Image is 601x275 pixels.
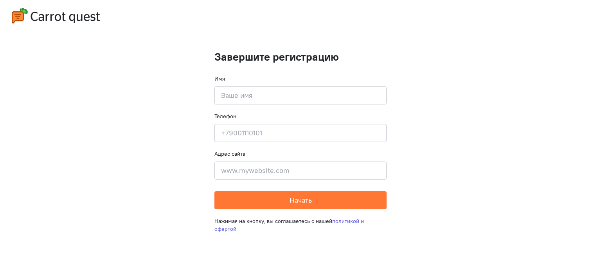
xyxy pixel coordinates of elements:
[214,162,387,180] input: www.mywebsite.com
[290,196,312,205] span: Начать
[214,51,387,63] h1: Завершите регистрацию
[214,217,364,232] a: политикой и офертой
[214,191,387,209] button: Начать
[214,124,387,142] input: +79001110101
[214,112,236,120] label: Телефон
[214,209,387,241] div: Нажимая на кнопку, вы соглашаетесь с нашей
[214,150,245,158] label: Адрес сайта
[12,8,100,23] img: carrot-quest-logo.svg
[214,75,225,83] label: Имя
[214,86,387,104] input: Ваше имя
